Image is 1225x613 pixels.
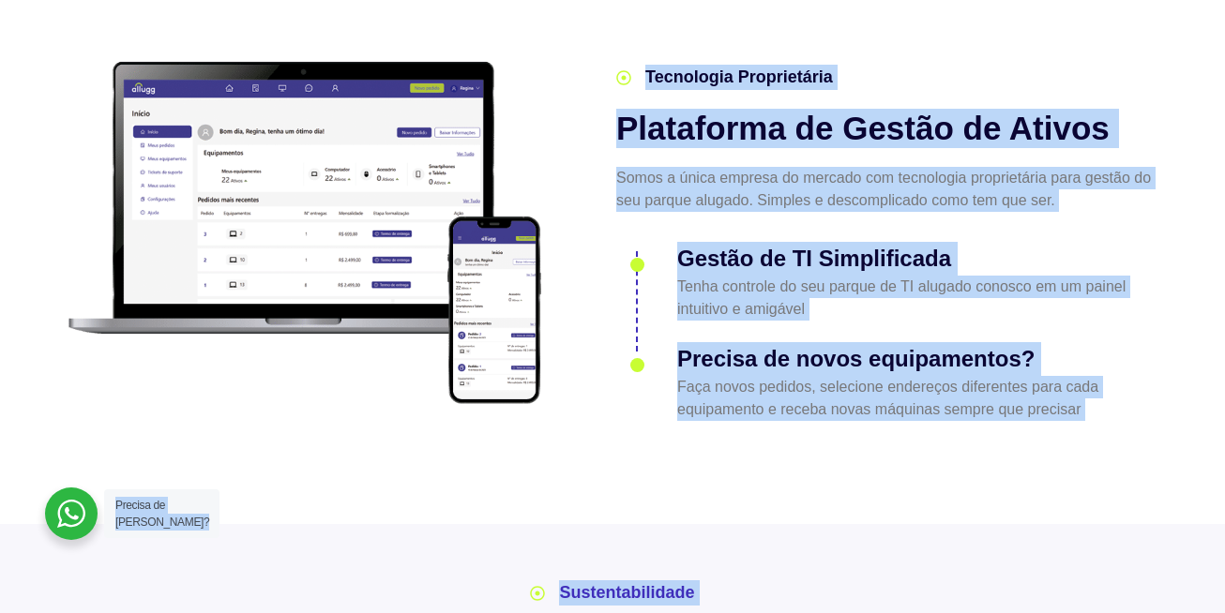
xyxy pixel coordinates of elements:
[677,342,1158,376] h3: Precisa de novos equipamentos?
[1131,523,1225,613] iframe: Chat Widget
[641,65,833,90] span: Tecnologia Proprietária
[554,580,694,606] span: Sustentabilidade
[677,376,1158,421] p: Faça novos pedidos, selecione endereços diferentes para cada equipamento e receba novas máquinas ...
[1131,523,1225,613] div: Widget de chat
[115,499,209,529] span: Precisa de [PERSON_NAME]?
[677,242,1158,276] h3: Gestão de TI Simplificada
[59,53,551,413] img: plataforma allugg
[616,109,1158,148] h2: Plataforma de Gestão de Ativos
[616,167,1158,212] p: Somos a única empresa do mercado com tecnologia proprietária para gestão do seu parque alugado. S...
[677,276,1158,321] p: Tenha controle do seu parque de TI alugado conosco em um painel intuitivo e amigável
